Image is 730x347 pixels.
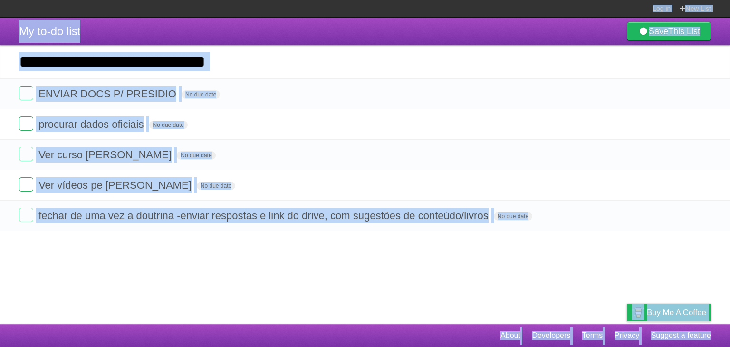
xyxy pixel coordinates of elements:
[19,116,33,131] label: Done
[38,179,194,191] span: Ver vídeos pe [PERSON_NAME]
[668,27,700,36] b: This List
[38,88,179,100] span: ENVIAR DOCS P/ PRESIDIO
[38,118,146,130] span: procurar dados oficiais
[182,90,220,99] span: No due date
[19,208,33,222] label: Done
[632,304,644,320] img: Buy me a coffee
[615,327,639,345] a: Privacy
[627,22,711,41] a: SaveThis List
[651,327,711,345] a: Suggest a feature
[38,210,491,222] span: fechar de uma vez a doutrina -enviar respostas e link do drive, com sugestões de conteúdo/livros
[532,327,570,345] a: Developers
[500,327,520,345] a: About
[494,212,532,221] span: No due date
[19,86,33,100] label: Done
[177,151,215,160] span: No due date
[19,177,33,192] label: Done
[197,182,235,190] span: No due date
[19,147,33,161] label: Done
[627,304,711,321] a: Buy me a coffee
[582,327,603,345] a: Terms
[19,25,80,38] span: My to-do list
[149,121,188,129] span: No due date
[647,304,706,321] span: Buy me a coffee
[38,149,174,161] span: Ver curso [PERSON_NAME]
